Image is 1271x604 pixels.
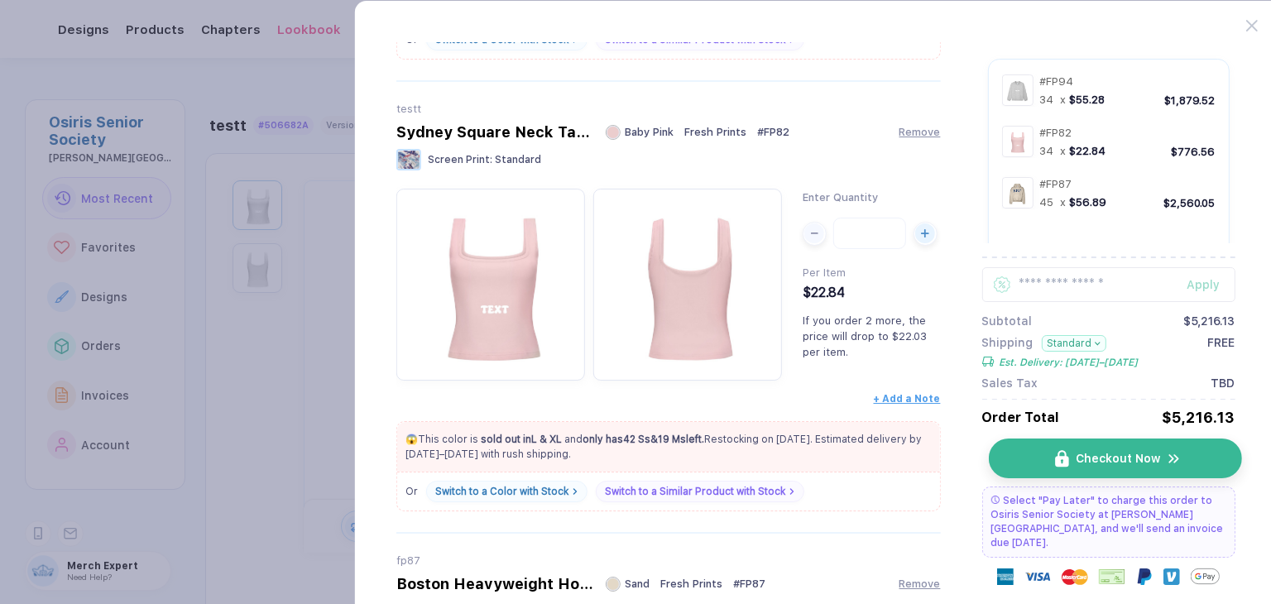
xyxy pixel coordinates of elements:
span: Enter Quantity [803,191,878,204]
img: icon [1055,450,1069,467]
strong: 42 Ss [623,434,650,445]
img: pay later [990,496,999,504]
button: Apply [1166,267,1235,302]
span: 34 [1039,93,1053,106]
div: $776.56 [1171,146,1215,158]
img: icon [1167,451,1182,467]
span: FREE [1207,336,1235,368]
div: $5,216.13 [1162,409,1235,426]
a: Switch to a Similar Product with Stock [596,481,804,502]
a: Switch to a Color with Stock [426,481,588,502]
div: Apply [1187,278,1235,291]
span: Fresh Prints [660,578,722,590]
div: $2,560.05 [1163,197,1215,209]
img: Screen Print [396,149,421,170]
span: Screen Print : [428,154,492,165]
img: d440da2e-8b15-470b-9965-176614022d2b_nt_front_1755016191231.jpg [405,197,577,369]
span: 😱 [405,434,418,445]
span: # FP82 [1039,127,1072,139]
span: Fresh Prints [684,126,746,138]
p: This color is and Restocking on [DATE]. Estimated delivery by [DATE]–[DATE] with rush shipping. [397,432,940,462]
span: # FP87 [733,578,765,590]
div: fp87 [396,554,941,567]
strong: only has & left. [583,434,704,445]
div: testt [396,103,941,115]
span: Sales Tax [981,376,1038,390]
span: $22.84 [1069,145,1106,157]
span: $56.89 [1069,196,1106,209]
div: Select "Pay Later" to charge this order to Osiris Senior Society at [PERSON_NAME][GEOGRAPHIC_DATA... [981,487,1235,558]
span: 45 [1039,196,1053,209]
span: $55.28 [1069,93,1105,106]
div: Sydney Square Neck Tank Top [396,123,595,141]
span: $22.84 [803,285,845,300]
span: x [1060,145,1066,157]
strong: 19 Ms [658,434,686,445]
button: + Add a Note [873,393,940,405]
span: Or [405,486,418,497]
span: Checkout Now [1076,452,1160,465]
span: Shipping [981,336,1033,352]
span: # FP94 [1039,75,1073,88]
img: cheque [1099,568,1125,585]
button: Remove [899,126,940,138]
strong: sold out in L & XL [481,434,562,445]
img: c07e2b80-6871-4b4e-ba90-39d1b352f35f_nt_front_1755016309505.jpg [1005,180,1029,205]
span: Baby Pink [625,126,674,138]
span: TBD [1211,376,1235,390]
div: Switch to a Color with Stock [435,486,568,497]
span: x [1060,196,1066,209]
div: Boston Heavyweight Hoodie [396,575,595,592]
span: Per Item [803,266,846,279]
img: GPay [1191,562,1220,591]
div: $1,879.52 [1164,94,1215,107]
img: d440da2e-8b15-470b-9965-176614022d2b_nt_back_1755016191233.jpg [602,197,774,369]
img: visa [1024,563,1051,590]
button: iconCheckout Nowicon [988,439,1241,478]
span: # FP82 [757,126,789,138]
span: Order Total [981,410,1059,425]
img: Venmo [1163,568,1180,585]
div: Switch to a Similar Product with Stock [605,486,785,497]
img: 932a17bf-0d7a-4a15-ad24-4099d228c01c_nt_front_1753982426626.jpg [1005,78,1029,103]
span: # FP87 [1039,178,1072,190]
span: If you order 2 more, the price will drop to $22.03 per item. [803,314,927,358]
img: d440da2e-8b15-470b-9965-176614022d2b_nt_front_1755016191231.jpg [1005,129,1029,154]
span: Sand [625,578,650,590]
button: Remove [899,578,940,590]
img: express [997,568,1014,585]
span: Standard [495,154,541,165]
img: Paypal [1136,568,1153,585]
button: Standard [1041,335,1106,352]
span: 34 [1039,145,1053,157]
span: x [1060,93,1066,106]
img: master-card [1062,563,1088,590]
span: Est. Delivery: [DATE]–[DATE] [999,357,1138,368]
div: $5,216.13 [1183,314,1235,328]
span: Subtotal [981,314,1032,328]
